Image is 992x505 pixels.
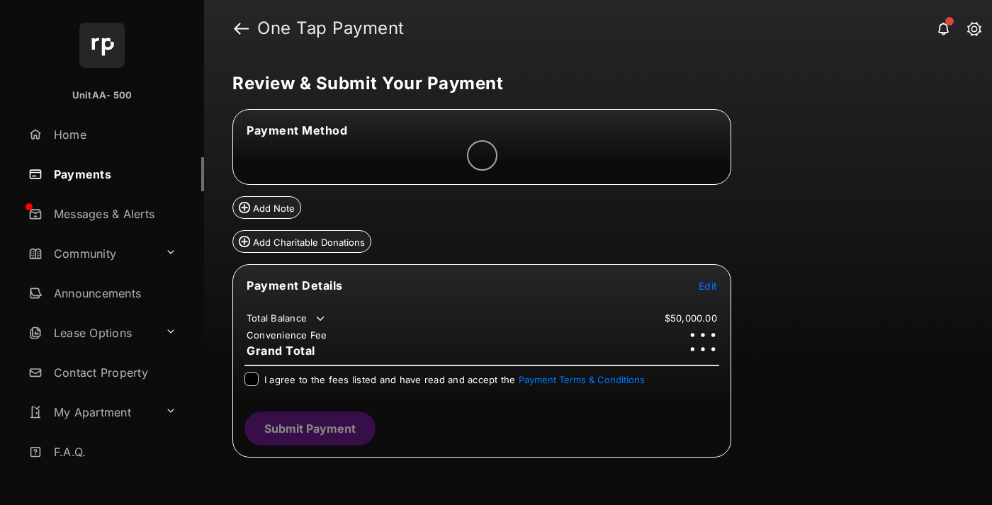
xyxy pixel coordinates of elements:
[23,237,159,271] a: Community
[23,118,204,152] a: Home
[79,23,125,68] img: svg+xml;base64,PHN2ZyB4bWxucz0iaHR0cDovL3d3dy53My5vcmcvMjAwMC9zdmciIHdpZHRoPSI2NCIgaGVpZ2h0PSI2NC...
[232,196,301,219] button: Add Note
[264,374,645,385] span: I agree to the fees listed and have read and accept the
[699,278,717,293] button: Edit
[664,312,718,324] td: $50,000.00
[23,395,159,429] a: My Apartment
[23,316,159,350] a: Lease Options
[247,123,347,137] span: Payment Method
[244,412,376,446] button: Submit Payment
[247,344,315,358] span: Grand Total
[232,230,371,253] button: Add Charitable Donations
[23,356,204,390] a: Contact Property
[23,157,204,191] a: Payments
[232,75,952,92] h5: Review & Submit Your Payment
[519,374,645,385] button: I agree to the fees listed and have read and accept the
[247,278,343,293] span: Payment Details
[699,280,717,292] span: Edit
[23,276,204,310] a: Announcements
[23,435,204,469] a: F.A.Q.
[257,20,405,37] strong: One Tap Payment
[246,329,328,341] td: Convenience Fee
[246,312,327,326] td: Total Balance
[72,89,133,103] p: UnitAA- 500
[23,197,204,231] a: Messages & Alerts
